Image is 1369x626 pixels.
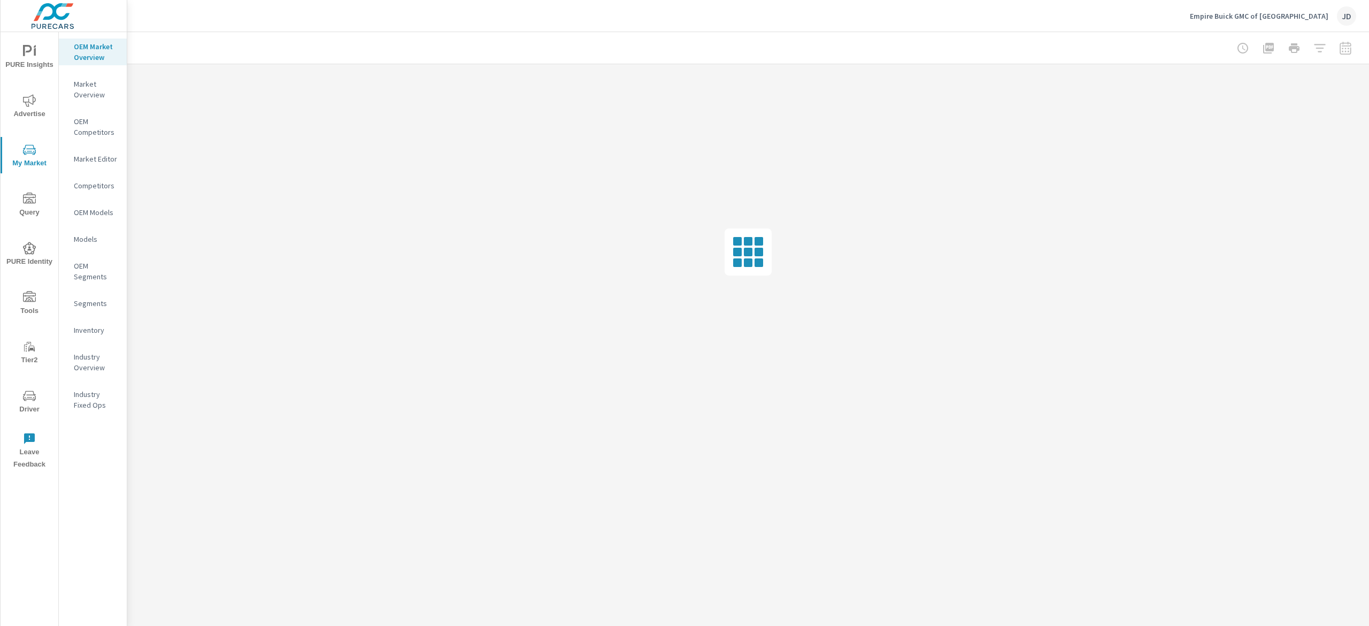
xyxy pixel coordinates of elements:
[4,291,55,317] span: Tools
[59,295,127,311] div: Segments
[74,389,118,410] p: Industry Fixed Ops
[4,432,55,471] span: Leave Feedback
[74,261,118,282] p: OEM Segments
[59,386,127,413] div: Industry Fixed Ops
[4,242,55,268] span: PURE Identity
[59,322,127,338] div: Inventory
[74,180,118,191] p: Competitors
[4,143,55,170] span: My Market
[4,390,55,416] span: Driver
[59,178,127,194] div: Competitors
[74,41,118,63] p: OEM Market Overview
[74,116,118,138] p: OEM Competitors
[59,151,127,167] div: Market Editor
[59,113,127,140] div: OEM Competitors
[74,79,118,100] p: Market Overview
[59,258,127,285] div: OEM Segments
[1190,11,1328,21] p: Empire Buick GMC of [GEOGRAPHIC_DATA]
[59,204,127,220] div: OEM Models
[4,45,55,71] span: PURE Insights
[74,207,118,218] p: OEM Models
[1,32,58,475] div: nav menu
[59,76,127,103] div: Market Overview
[59,39,127,65] div: OEM Market Overview
[4,193,55,219] span: Query
[4,94,55,120] span: Advertise
[1337,6,1356,26] div: JD
[74,298,118,309] p: Segments
[74,325,118,335] p: Inventory
[59,231,127,247] div: Models
[74,234,118,245] p: Models
[74,154,118,164] p: Market Editor
[4,340,55,367] span: Tier2
[74,352,118,373] p: Industry Overview
[59,349,127,376] div: Industry Overview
